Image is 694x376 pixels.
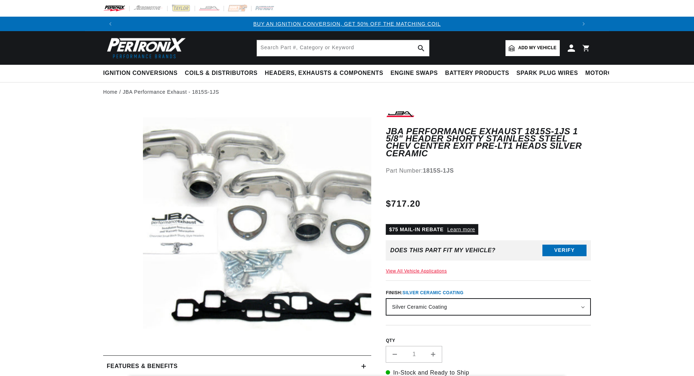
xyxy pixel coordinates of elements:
[185,69,258,77] span: Coils & Distributors
[386,269,447,274] a: View All Vehicle Applications
[576,17,591,31] button: Translation missing: en.sections.announcements.next_announcement
[505,40,560,56] a: Add my vehicle
[103,88,118,96] a: Home
[103,65,181,82] summary: Ignition Conversions
[253,21,441,27] a: BUY AN IGNITION CONVERSION, GET 50% OFF THE MATCHING COIL
[516,69,578,77] span: Spark Plug Wires
[103,69,178,77] span: Ignition Conversions
[423,168,454,174] strong: 1815S-1JS
[445,69,509,77] span: Battery Products
[387,65,441,82] summary: Engine Swaps
[585,69,629,77] span: Motorcycle
[513,65,581,82] summary: Spark Plug Wires
[441,65,513,82] summary: Battery Products
[403,290,464,295] span: Silver Ceramic Coating
[118,20,576,28] div: Announcement
[386,290,591,296] label: Finish:
[386,128,591,157] h1: JBA Performance Exhaust 1815S-1JS 1 5/8" Header Shorty Stainless Steel Chev Center Exit Pre-LT1 H...
[386,338,591,344] label: QTY
[582,65,632,82] summary: Motorcycle
[107,362,178,371] h2: Features & Benefits
[265,69,383,77] span: Headers, Exhausts & Components
[118,20,576,28] div: 1 of 3
[103,109,371,341] media-gallery: Gallery Viewer
[386,224,478,235] p: $75 MAIL-IN REBATE
[413,40,429,56] button: search button
[103,17,118,31] button: Translation missing: en.sections.announcements.previous_announcement
[386,197,420,210] span: $717.20
[542,245,587,256] button: Verify
[103,35,186,60] img: Pertronix
[85,17,609,31] slideshow-component: Translation missing: en.sections.announcements.announcement_bar
[386,166,591,176] div: Part Number:
[103,88,591,96] nav: breadcrumbs
[257,40,429,56] input: Search Part #, Category or Keyword
[181,65,261,82] summary: Coils & Distributors
[518,45,557,51] span: Add my vehicle
[390,247,495,254] div: Does This part fit My vehicle?
[390,69,438,77] span: Engine Swaps
[123,88,219,96] a: JBA Performance Exhaust - 1815S-1JS
[261,65,387,82] summary: Headers, Exhausts & Components
[447,227,475,232] a: Learn more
